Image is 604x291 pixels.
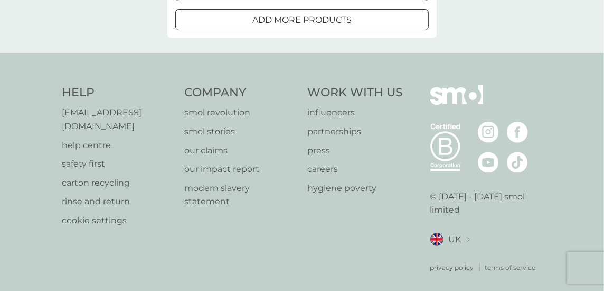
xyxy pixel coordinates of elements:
[507,152,528,173] img: visit the smol Tiktok page
[185,162,297,176] a: our impact report
[307,85,403,101] h4: Work With Us
[307,162,403,176] a: careers
[62,176,174,190] a: carton recycling
[62,139,174,152] a: help centre
[430,262,474,272] a: privacy policy
[449,233,461,247] span: UK
[478,152,499,173] img: visit the smol Youtube page
[175,9,429,30] button: add more products
[430,190,543,217] p: © [DATE] - [DATE] smol limited
[185,181,297,208] a: modern slavery statement
[185,106,297,120] a: smol revolution
[467,237,470,243] img: select a new location
[62,195,174,208] a: rinse and return
[62,157,174,171] a: safety first
[507,122,528,143] img: visit the smol Facebook page
[252,13,352,27] p: add more products
[478,122,499,143] img: visit the smol Instagram page
[62,106,174,133] a: [EMAIL_ADDRESS][DOMAIN_NAME]
[62,85,174,101] h4: Help
[307,181,403,195] a: hygiene poverty
[430,233,443,246] img: UK flag
[307,144,403,158] a: press
[307,125,403,139] a: partnerships
[185,85,297,101] h4: Company
[430,85,483,121] img: smol
[62,214,174,228] a: cookie settings
[485,262,536,272] a: terms of service
[185,144,297,158] a: our claims
[185,125,297,139] a: smol stories
[307,106,403,120] a: influencers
